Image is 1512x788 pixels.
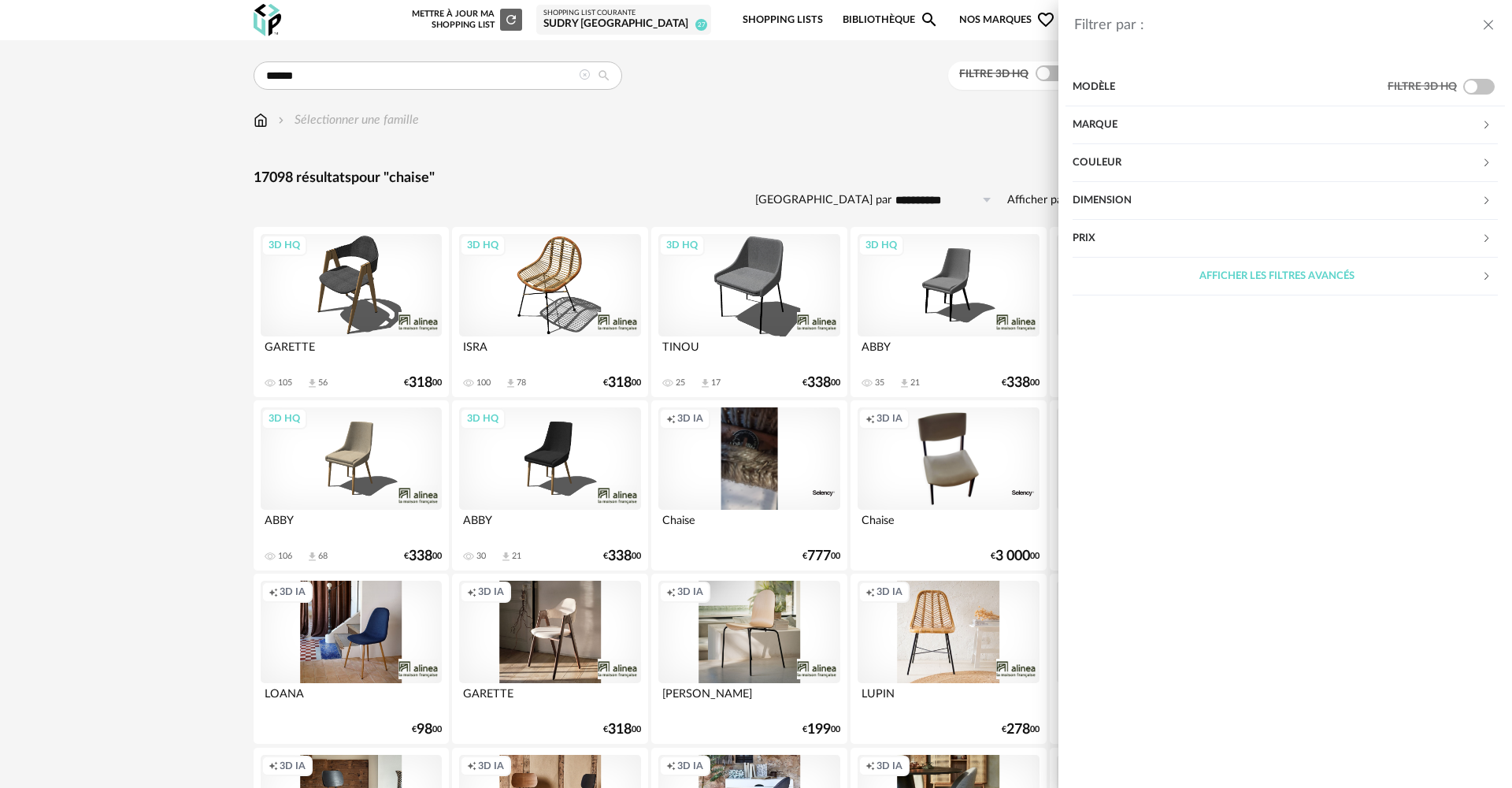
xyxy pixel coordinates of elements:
div: Prix [1073,220,1498,258]
div: Prix [1073,220,1481,258]
div: Dimension [1073,182,1498,220]
div: Filtrer par : [1074,17,1480,35]
div: Dimension [1073,182,1481,220]
button: close drawer [1480,16,1496,36]
div: Couleur [1073,144,1481,182]
span: Filtre 3D HQ [1388,81,1457,92]
div: Modèle [1073,69,1388,106]
div: Afficher les filtres avancés [1073,258,1498,295]
div: Afficher les filtres avancés [1073,258,1481,295]
div: Marque [1073,106,1481,144]
div: Couleur [1073,144,1498,182]
div: Marque [1073,106,1498,144]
